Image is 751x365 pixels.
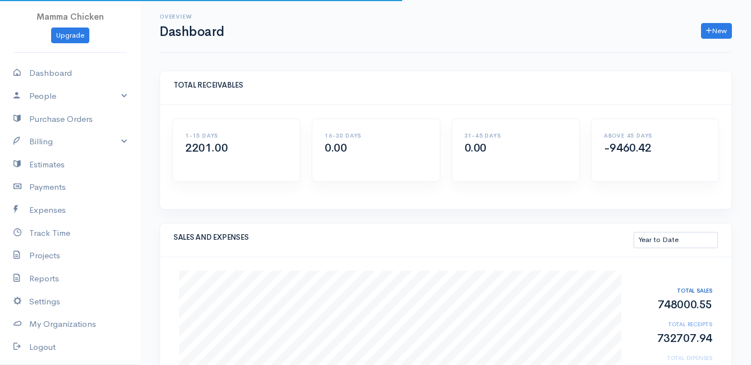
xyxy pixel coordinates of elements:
[325,133,427,139] h6: 16-30 DAYS
[185,133,288,139] h6: 1-15 DAYS
[185,141,227,155] span: 2201.00
[604,133,706,139] h6: ABOVE 45 DAYS
[465,133,567,139] h6: 31-45 DAYS
[633,321,713,327] h6: TOTAL RECEIPTS
[325,141,347,155] span: 0.00
[633,355,713,361] h6: TOTAL EXPENSES
[160,13,224,20] h6: Overview
[633,288,713,294] h6: TOTAL SALES
[37,11,104,22] span: Mamma Chicken
[174,234,634,241] h5: SALES AND EXPENSES
[160,25,224,39] h1: Dashboard
[465,141,486,155] span: 0.00
[633,299,713,311] h2: 748000.55
[174,81,718,89] h5: TOTAL RECEIVABLES
[51,28,89,44] a: Upgrade
[604,141,652,155] span: -9460.42
[701,23,732,39] a: New
[633,332,713,345] h2: 732707.94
